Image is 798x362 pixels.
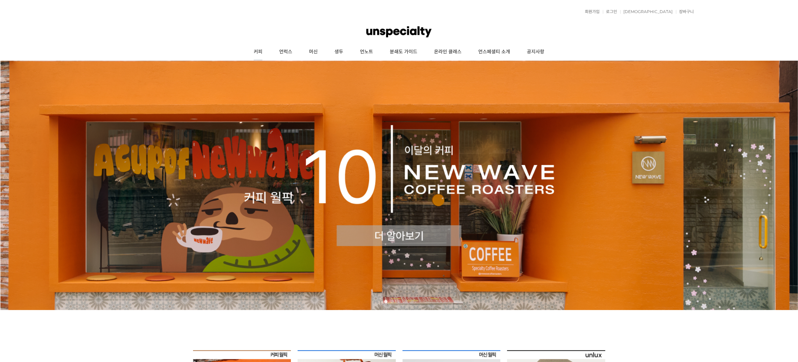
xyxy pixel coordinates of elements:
a: 3 [397,300,401,303]
a: 분쇄도 가이드 [381,44,426,60]
a: 공지사항 [518,44,553,60]
a: 머신 [301,44,326,60]
img: 언스페셜티 몰 [366,22,431,42]
a: 로그인 [603,10,617,14]
a: 언스페셜티 소개 [470,44,518,60]
a: 4 [404,300,408,303]
a: 언럭스 [271,44,301,60]
a: 5 [411,300,414,303]
a: 장바구니 [676,10,694,14]
a: 회원가입 [582,10,600,14]
a: 생두 [326,44,352,60]
a: 1 [384,300,387,303]
a: 언노트 [352,44,381,60]
a: [DEMOGRAPHIC_DATA] [620,10,673,14]
a: 커피 [245,44,271,60]
a: 2 [391,300,394,303]
a: 온라인 클래스 [426,44,470,60]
